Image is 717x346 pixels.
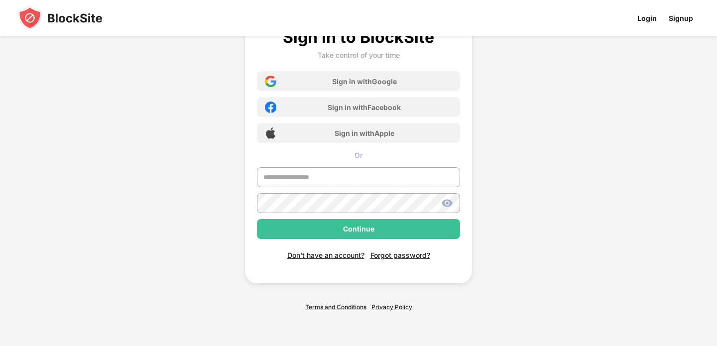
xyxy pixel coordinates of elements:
img: google-icon.png [265,76,276,87]
div: Sign in with Facebook [328,103,401,112]
a: Privacy Policy [371,303,412,311]
a: Terms and Conditions [305,303,366,311]
a: Login [631,7,663,29]
div: Sign in to BlockSite [283,27,434,47]
div: Take control of your time [318,51,400,59]
div: Sign in with Google [332,77,397,86]
img: facebook-icon.png [265,102,276,113]
div: Or [257,151,460,159]
div: Continue [343,225,374,233]
div: Sign in with Apple [335,129,394,137]
img: apple-icon.png [265,127,276,139]
img: blocksite-icon-black.svg [18,6,103,30]
img: show-password.svg [441,197,453,209]
a: Signup [663,7,699,29]
div: Forgot password? [370,251,430,259]
div: Don't have an account? [287,251,364,259]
